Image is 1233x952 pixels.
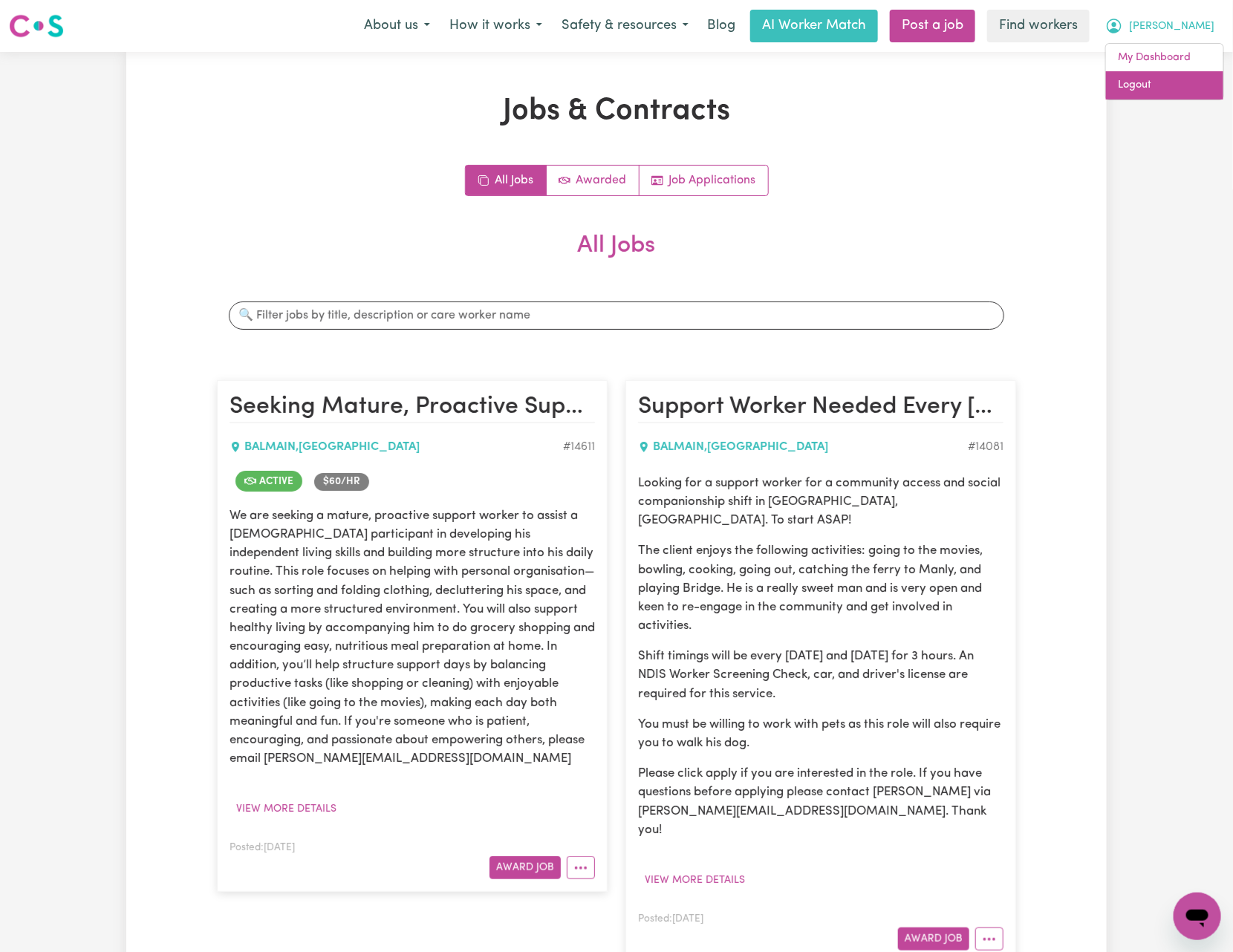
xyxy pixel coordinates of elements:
[638,647,1003,703] p: Shift timings will be every [DATE] and [DATE] for 3 hours. An NDIS Worker Screening Check, car, a...
[230,393,595,423] h2: Seeking Mature, Proactive Support Worker for Independent Living Support
[230,798,343,821] button: View more details
[1106,71,1223,100] a: Logout
[1096,10,1224,42] button: My Account
[1129,19,1214,35] span: [PERSON_NAME]
[563,438,595,456] div: Job ID #14611
[9,13,64,39] img: Careseekers logo
[1105,43,1224,100] div: My Account
[229,301,1004,330] input: 🔍 Filter jobs by title, description or care worker name
[638,438,968,456] div: BALMAIN , [GEOGRAPHIC_DATA]
[466,166,547,195] a: All jobs
[750,10,878,42] a: AI Worker Match
[235,471,302,492] span: Job is active
[638,914,703,924] span: Posted: [DATE]
[354,10,440,42] button: About us
[547,166,640,195] a: Active jobs
[640,166,768,195] a: Job applications
[968,438,1003,456] div: Job ID #14081
[638,715,1003,752] p: You must be willing to work with pets as this role will also require you to walk his dog.
[230,506,595,769] p: We are seeking a mature, proactive support worker to assist a [DEMOGRAPHIC_DATA] participant in d...
[698,10,744,42] a: Blog
[638,541,1003,635] p: The client enjoys the following activities: going to the movies, bowling, cooking, going out, cat...
[638,474,1003,530] p: Looking for a support worker for a community access and social companionship shift in [GEOGRAPHIC...
[9,9,64,43] a: Careseekers logo
[440,10,552,42] button: How it works
[1106,44,1223,72] a: My Dashboard
[638,764,1003,839] p: Please click apply if you are interested in the role. If you have questions before applying pleas...
[898,927,969,951] button: Award Job
[230,438,563,456] div: BALMAIN , [GEOGRAPHIC_DATA]
[890,10,975,42] a: Post a job
[638,393,1003,423] h2: Support Worker Needed Every Tuesday And Friday In Balmain NSW
[1174,893,1221,940] iframe: Button to launch messaging window
[987,10,1090,42] a: Find workers
[230,843,295,852] span: Posted: [DATE]
[975,927,1003,951] button: More options
[314,473,369,491] span: Job rate per hour
[217,232,1016,284] h2: All Jobs
[217,94,1016,129] h1: Jobs & Contracts
[567,856,595,879] button: More options
[552,10,698,42] button: Safety & resources
[638,869,752,892] button: View more details
[489,856,561,879] button: Award Job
